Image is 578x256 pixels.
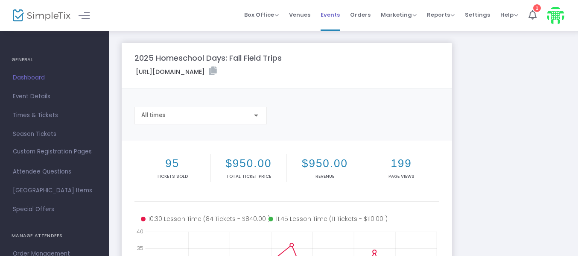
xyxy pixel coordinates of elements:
span: Dashboard [13,72,96,83]
p: Revenue [289,173,361,179]
span: Attendee Questions [13,166,96,177]
span: Events [321,4,340,26]
span: Venues [289,4,310,26]
span: Orders [350,4,371,26]
span: Custom Registration Pages [13,147,92,156]
text: 35 [137,244,143,252]
h2: 199 [365,157,438,170]
span: Times & Tickets [13,110,96,121]
div: 1 [533,4,541,12]
h4: GENERAL [12,51,97,68]
span: All times [141,112,166,118]
span: Marketing [381,11,417,19]
span: Season Tickets [13,129,96,140]
span: Event Details [13,91,96,102]
p: Page Views [365,173,438,179]
h2: 95 [136,157,209,170]
h4: MANAGE ATTENDEES [12,227,97,244]
span: Reports [427,11,455,19]
m-panel-title: 2025 Homeschool Days: Fall Field Trips [134,52,282,64]
text: 40 [137,228,143,235]
span: Special Offers [13,204,96,215]
span: Help [500,11,518,19]
span: Box Office [244,11,279,19]
h2: $950.00 [289,157,361,170]
label: [URL][DOMAIN_NAME] [136,67,217,77]
p: Tickets sold [136,173,209,179]
p: Total Ticket Price [213,173,285,179]
span: [GEOGRAPHIC_DATA] Items [13,185,96,196]
h2: $950.00 [213,157,285,170]
span: Settings [465,4,490,26]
